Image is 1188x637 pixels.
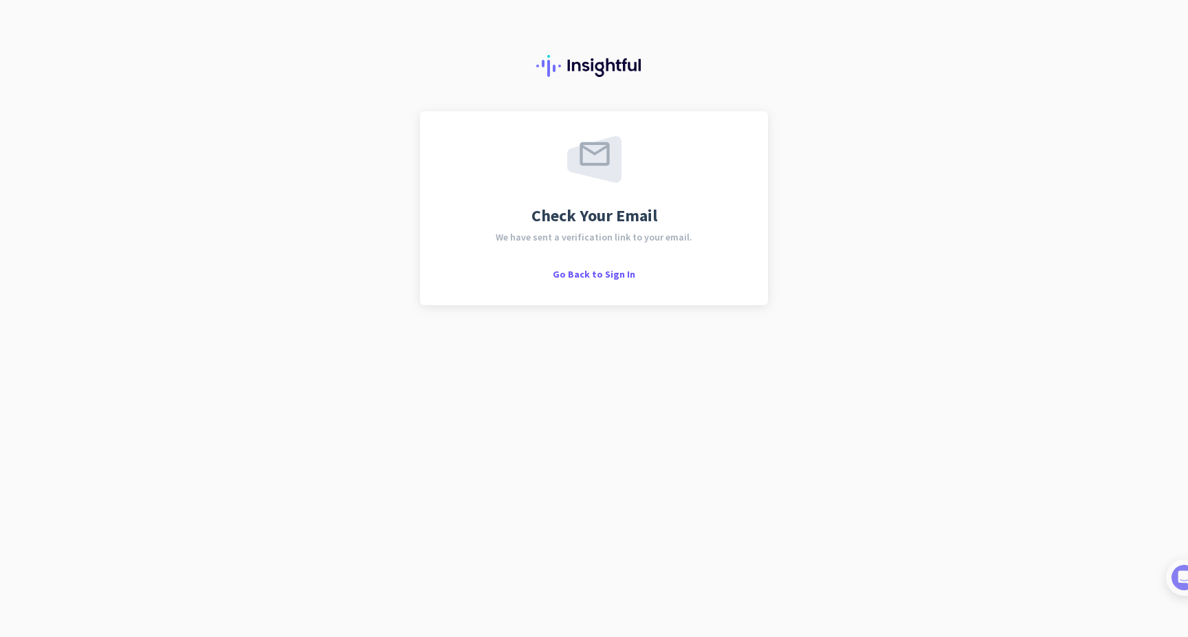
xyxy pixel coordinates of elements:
span: Check Your Email [531,208,657,224]
span: Go Back to Sign In [553,268,635,280]
img: Insightful [536,55,652,77]
span: We have sent a verification link to your email. [496,232,692,242]
img: email-sent [567,136,621,183]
